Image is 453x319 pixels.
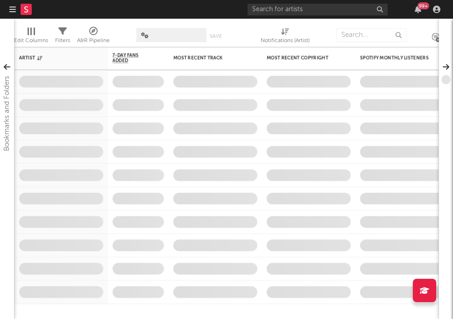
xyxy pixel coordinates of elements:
[210,34,222,39] button: Save
[415,6,421,13] button: 99+
[19,55,89,61] div: Artist
[77,35,110,46] div: A&R Pipeline
[1,76,13,151] div: Bookmarks and Folders
[261,35,310,46] div: Notifications (Artist)
[14,23,48,51] div: Edit Columns
[336,28,406,42] input: Search...
[173,55,243,61] div: Most Recent Track
[55,35,70,46] div: Filters
[248,4,388,15] input: Search for artists
[77,23,110,51] div: A&R Pipeline
[14,35,48,46] div: Edit Columns
[261,23,310,51] div: Notifications (Artist)
[113,52,150,64] span: 7-Day Fans Added
[360,55,430,61] div: Spotify Monthly Listeners
[55,23,70,51] div: Filters
[267,55,337,61] div: Most Recent Copyright
[418,2,429,9] div: 99 +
